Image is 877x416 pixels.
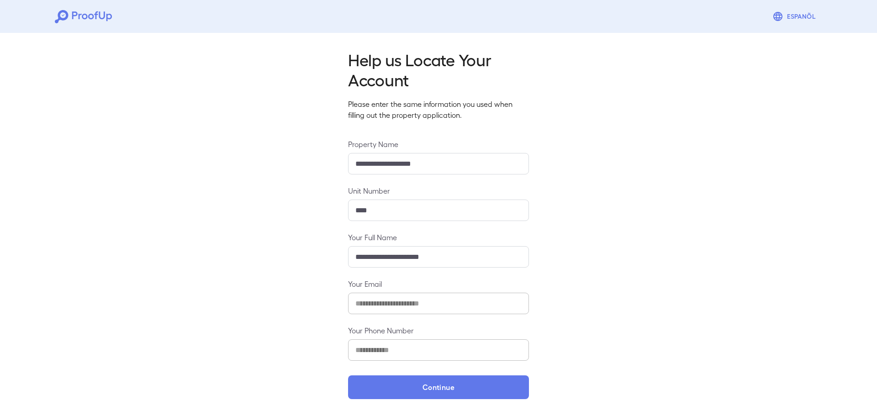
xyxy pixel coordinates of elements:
[348,99,529,121] p: Please enter the same information you used when filling out the property application.
[348,279,529,289] label: Your Email
[348,49,529,90] h2: Help us Locate Your Account
[348,325,529,336] label: Your Phone Number
[348,232,529,242] label: Your Full Name
[348,375,529,399] button: Continue
[348,139,529,149] label: Property Name
[348,185,529,196] label: Unit Number
[769,7,822,26] button: Espanõl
